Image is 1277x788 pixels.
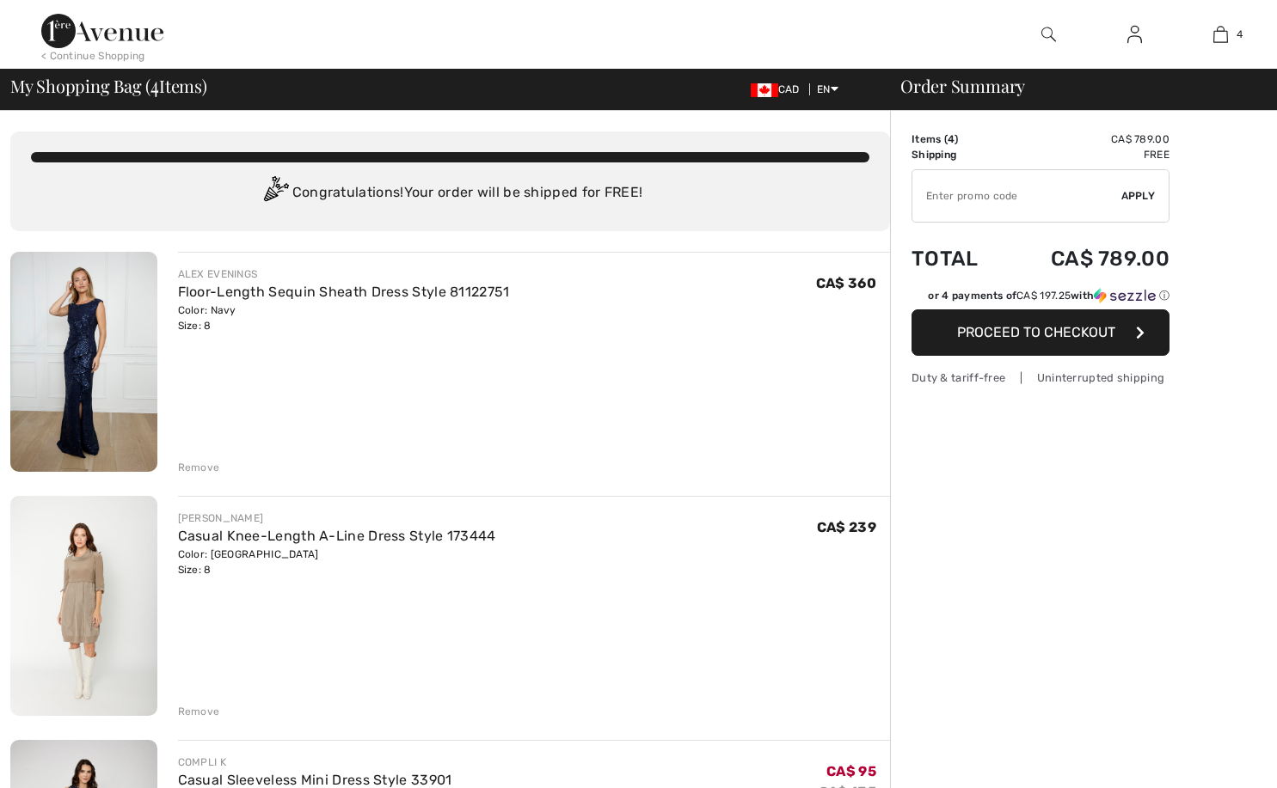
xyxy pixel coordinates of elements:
div: or 4 payments ofCA$ 197.25withSezzle Click to learn more about Sezzle [912,288,1170,309]
img: Floor-Length Sequin Sheath Dress Style 81122751 [10,252,157,472]
input: Promo code [912,170,1121,222]
span: CA$ 239 [817,519,876,535]
td: Total [912,229,1004,288]
span: My Shopping Bag ( Items) [10,77,207,95]
td: Free [1004,147,1170,162]
button: Proceed to Checkout [912,309,1170,356]
a: Floor-Length Sequin Sheath Dress Style 81122751 [178,284,510,300]
span: CA$ 197.25 [1016,290,1071,302]
td: CA$ 789.00 [1004,229,1170,288]
img: Sezzle [1094,288,1156,303]
a: Sign In [1114,24,1156,46]
img: search the website [1041,24,1056,45]
a: 4 [1178,24,1262,45]
td: Items ( ) [912,131,1004,147]
span: Apply [1121,188,1156,204]
span: CAD [751,83,807,95]
td: Shipping [912,147,1004,162]
img: Canadian Dollar [751,83,778,97]
div: or 4 payments of with [928,288,1170,303]
div: COMPLI K [178,754,452,770]
span: EN [817,83,838,95]
a: Casual Sleeveless Mini Dress Style 33901 [178,772,452,788]
td: CA$ 789.00 [1004,131,1170,147]
img: My Info [1127,24,1142,45]
div: < Continue Shopping [41,48,145,64]
div: [PERSON_NAME] [178,510,496,526]
img: Congratulation2.svg [258,176,292,211]
div: Remove [178,704,220,719]
div: Duty & tariff-free | Uninterrupted shipping [912,370,1170,386]
div: Color: Navy Size: 8 [178,302,510,333]
span: 4 [1237,27,1243,42]
span: 4 [150,73,159,95]
div: Remove [178,460,220,475]
div: Congratulations! Your order will be shipped for FREE! [31,176,869,211]
span: CA$ 360 [816,275,876,291]
span: Proceed to Checkout [957,324,1115,340]
img: 1ère Avenue [41,14,163,48]
div: Color: [GEOGRAPHIC_DATA] Size: 8 [178,547,496,577]
span: CA$ 95 [826,763,876,779]
img: My Bag [1213,24,1228,45]
span: 4 [948,133,955,145]
img: Casual Knee-Length A-Line Dress Style 173444 [10,496,157,716]
div: ALEX EVENINGS [178,266,510,282]
a: Casual Knee-Length A-Line Dress Style 173444 [178,528,496,544]
div: Order Summary [880,77,1267,95]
